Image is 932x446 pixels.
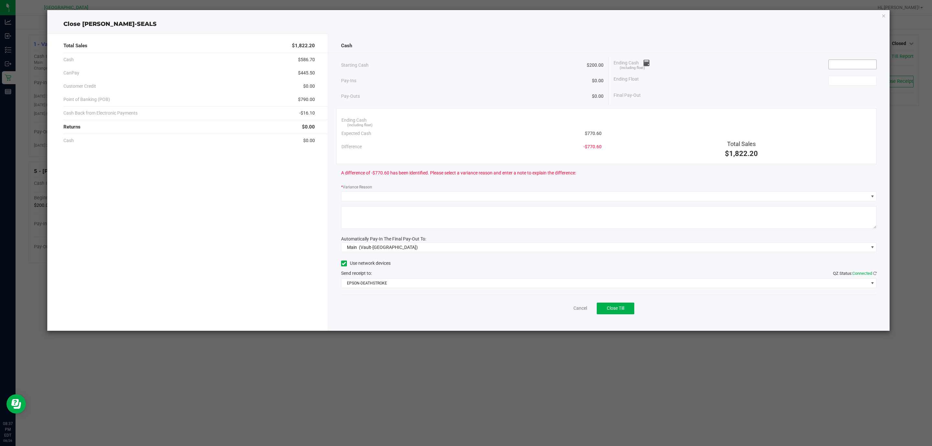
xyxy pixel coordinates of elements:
[341,271,372,276] span: Send receipt to:
[47,20,890,28] div: Close [PERSON_NAME]-SEALS
[597,303,634,314] button: Close Till
[592,93,604,100] span: $0.00
[359,245,418,250] span: (Vault-[GEOGRAPHIC_DATA])
[341,62,369,69] span: Starting Cash
[299,110,315,117] span: -$16.10
[341,184,372,190] label: Variance Reason
[607,306,624,311] span: Close Till
[614,76,639,85] span: Ending Float
[585,130,602,137] span: $770.60
[341,236,426,241] span: Automatically Pay-In The Final Pay-Out To:
[341,279,869,288] span: EPSON-DEATHSTROKE
[341,260,391,267] label: Use network devices
[341,77,356,84] span: Pay-Ins
[833,271,877,276] span: QZ Status:
[63,70,79,76] span: CanPay
[614,92,641,99] span: Final Pay-Out
[347,245,357,250] span: Main
[63,56,74,63] span: Cash
[63,137,74,144] span: Cash
[341,93,360,100] span: Pay-Outs
[341,170,576,176] span: A difference of -$770.60 has been identified. Please select a variance reason and enter a note to...
[303,83,315,90] span: $0.00
[727,140,756,147] span: Total Sales
[63,120,315,134] div: Returns
[573,305,587,312] a: Cancel
[341,117,367,124] span: Ending Cash
[63,83,96,90] span: Customer Credit
[347,123,372,128] span: (including float)
[725,150,758,158] span: $1,822.20
[298,56,315,63] span: $586.70
[298,70,315,76] span: $445.50
[341,130,371,137] span: Expected Cash
[583,143,602,150] span: -$770.60
[6,394,26,414] iframe: Resource center
[620,65,645,71] span: (including float)
[303,137,315,144] span: $0.00
[63,42,87,50] span: Total Sales
[302,123,315,131] span: $0.00
[341,42,352,50] span: Cash
[592,77,604,84] span: $0.00
[587,62,604,69] span: $200.00
[63,96,110,103] span: Point of Banking (POB)
[852,271,872,276] span: Connected
[292,42,315,50] span: $1,822.20
[63,110,138,117] span: Cash Back from Electronic Payments
[298,96,315,103] span: $790.00
[341,143,362,150] span: Difference
[614,60,650,69] span: Ending Cash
